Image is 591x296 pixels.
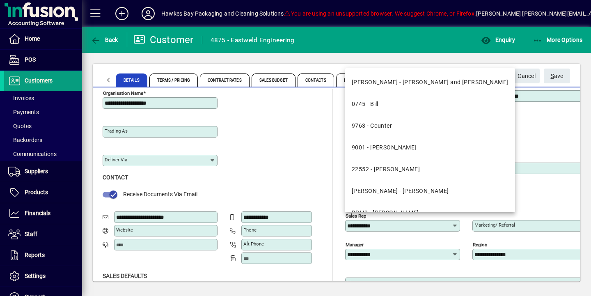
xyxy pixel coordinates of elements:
[103,273,147,279] span: Sales defaults
[243,227,257,233] mat-label: Phone
[4,29,82,49] a: Home
[4,147,82,161] a: Communications
[345,137,515,158] mat-option: 9001 - Ellen
[513,69,540,83] button: Cancel
[4,266,82,287] a: Settings
[105,128,128,134] mat-label: Trading as
[105,157,127,163] mat-label: Deliver via
[531,32,585,47] button: More Options
[161,7,284,20] div: Hawkes Bay Packaging and Cleaning Solutions
[4,203,82,224] a: Financials
[481,37,515,43] span: Enquiry
[345,158,515,180] mat-option: 22552 - Lyndsay
[8,109,39,115] span: Payments
[474,222,515,228] mat-label: Marketing/ Referral
[345,71,515,93] mat-option: ANGELA - Angela - Chrisp and Davidson
[25,252,45,258] span: Reports
[4,105,82,119] a: Payments
[4,133,82,147] a: Backorders
[345,93,515,115] mat-option: 0745 - Bill
[4,50,82,70] a: POS
[551,69,564,83] span: ave
[352,122,392,130] div: 9763 - Counter
[25,231,37,237] span: Staff
[252,73,295,87] span: Sales Budget
[4,119,82,133] a: Quotes
[109,6,135,21] button: Add
[243,241,264,247] mat-label: Alt Phone
[4,182,82,203] a: Products
[103,90,143,96] mat-label: Organisation name
[25,273,46,279] span: Settings
[103,174,128,181] span: Contact
[8,95,34,101] span: Invoices
[25,189,48,195] span: Products
[25,168,48,174] span: Suppliers
[352,165,420,174] div: 22552 - [PERSON_NAME]
[346,213,366,218] mat-label: Sales rep
[551,73,554,79] span: S
[4,91,82,105] a: Invoices
[346,241,364,247] mat-label: Manager
[352,143,417,152] div: 9001 - [PERSON_NAME]
[133,33,194,46] div: Customer
[8,151,57,157] span: Communications
[345,180,515,202] mat-option: MANDY - Mandy Wilson
[8,137,42,143] span: Backorders
[352,78,509,87] div: [PERSON_NAME] - [PERSON_NAME] and [PERSON_NAME]
[116,73,147,87] span: Details
[352,187,449,195] div: [PERSON_NAME] - [PERSON_NAME]
[284,10,476,17] span: You are using an unsupported browser. We suggest Chrome, or Firefox.
[544,69,570,83] button: Save
[352,209,419,217] div: BDM3 - [PERSON_NAME]
[4,224,82,245] a: Staff
[518,69,536,83] span: Cancel
[298,73,334,87] span: Contacts
[211,34,295,47] div: 4875 - Eastweld Engineering
[533,37,583,43] span: More Options
[25,35,40,42] span: Home
[25,210,50,216] span: Financials
[473,241,487,247] mat-label: Region
[345,115,515,137] mat-option: 9763 - Counter
[149,73,198,87] span: Terms / Pricing
[123,191,197,197] span: Receive Documents Via Email
[89,32,120,47] button: Back
[82,32,127,47] app-page-header-button: Back
[25,56,36,63] span: POS
[8,123,32,129] span: Quotes
[4,245,82,266] a: Reports
[25,77,53,84] span: Customers
[479,32,517,47] button: Enquiry
[116,227,133,233] mat-label: Website
[345,202,515,224] mat-option: BDM3 - Michelle Fernandes
[91,37,118,43] span: Back
[135,6,161,21] button: Profile
[352,100,378,108] div: 0745 - Bill
[200,73,249,87] span: Contract Rates
[347,280,360,285] mat-label: Notes
[4,161,82,182] a: Suppliers
[336,73,394,87] span: Delivery Addresses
